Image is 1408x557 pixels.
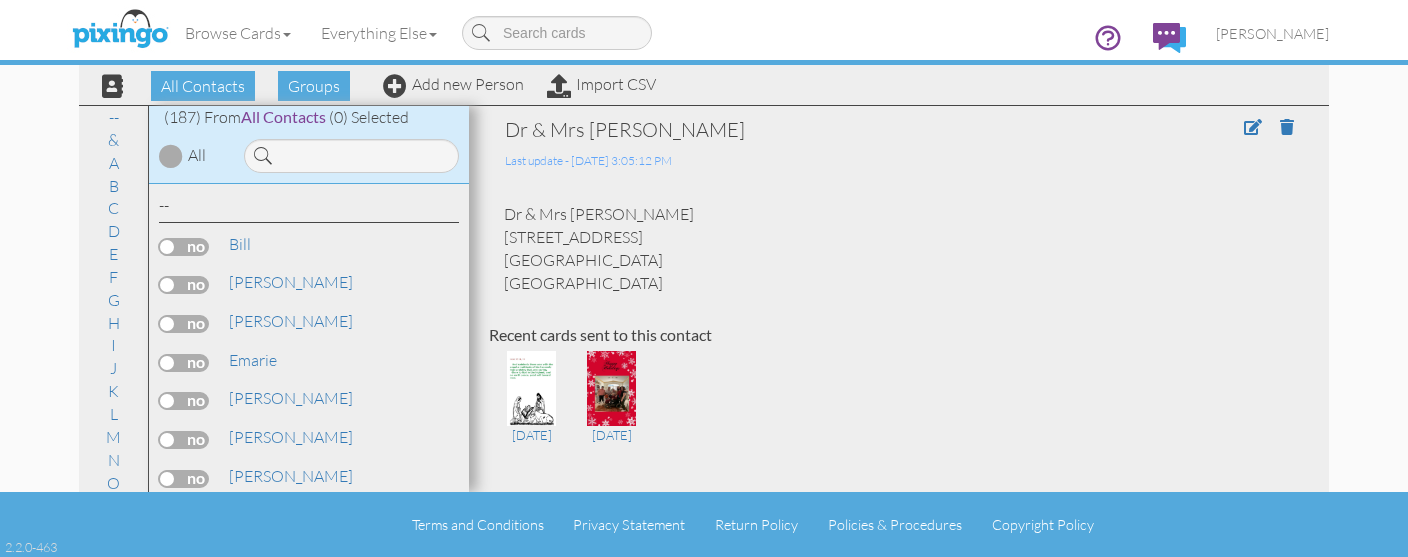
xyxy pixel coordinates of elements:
[99,151,129,175] a: A
[98,128,129,152] a: &
[306,8,452,58] a: Everything Else
[5,538,57,556] div: 2.2.0-463
[498,377,565,445] a: [DATE]
[149,106,469,129] div: (187) From
[505,116,1129,144] div: Dr & Mrs [PERSON_NAME]
[99,174,129,198] a: B
[98,219,130,243] a: D
[188,144,206,167] div: All
[329,107,409,127] span: (0) Selected
[573,516,685,533] a: Privacy Statement
[1153,23,1186,53] img: comments.svg
[412,516,544,533] a: Terms and Conditions
[98,448,130,472] a: N
[828,516,962,533] a: Policies & Procedures
[498,426,565,444] div: [DATE]
[578,426,645,444] div: [DATE]
[100,402,128,426] a: L
[587,351,635,426] img: 22195-1-1602692790858-ee172d060731961a-qa.jpg
[227,348,279,372] a: Emarie
[96,425,131,449] a: M
[1201,8,1344,59] a: [PERSON_NAME]
[278,71,350,101] span: Groups
[1216,25,1329,42] span: [PERSON_NAME]
[170,8,306,58] a: Browse Cards
[100,356,127,380] a: J
[715,516,798,533] a: Return Policy
[241,107,326,126] span: All Contacts
[99,105,129,129] a: --
[489,203,1309,294] div: Dr & Mrs [PERSON_NAME] [STREET_ADDRESS] [GEOGRAPHIC_DATA] [GEOGRAPHIC_DATA]
[505,153,672,168] span: Last update - [DATE] 3:05:12 PM
[578,377,645,445] a: [DATE]
[98,196,129,220] a: C
[101,333,126,357] a: I
[99,242,128,266] a: E
[98,288,130,312] a: G
[507,351,555,426] img: 47802-1-1607634196986-769cd09967de9c8f-qa.jpg
[159,194,459,223] div: --
[227,425,355,449] a: [PERSON_NAME]
[98,379,129,403] a: K
[227,270,355,294] a: [PERSON_NAME]
[992,516,1094,533] a: Copyright Policy
[383,74,524,94] a: Add new Person
[97,471,130,495] a: O
[227,386,355,410] a: [PERSON_NAME]
[67,5,173,55] img: pixingo logo
[98,311,130,335] a: H
[151,71,255,101] span: All Contacts
[227,309,355,333] a: [PERSON_NAME]
[227,232,253,256] a: Bill
[462,16,652,50] input: Search cards
[227,464,355,488] a: [PERSON_NAME]
[547,74,656,94] a: Import CSV
[99,265,128,289] a: F
[1407,556,1408,557] iframe: Chat
[489,325,712,344] strong: Recent cards sent to this contact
